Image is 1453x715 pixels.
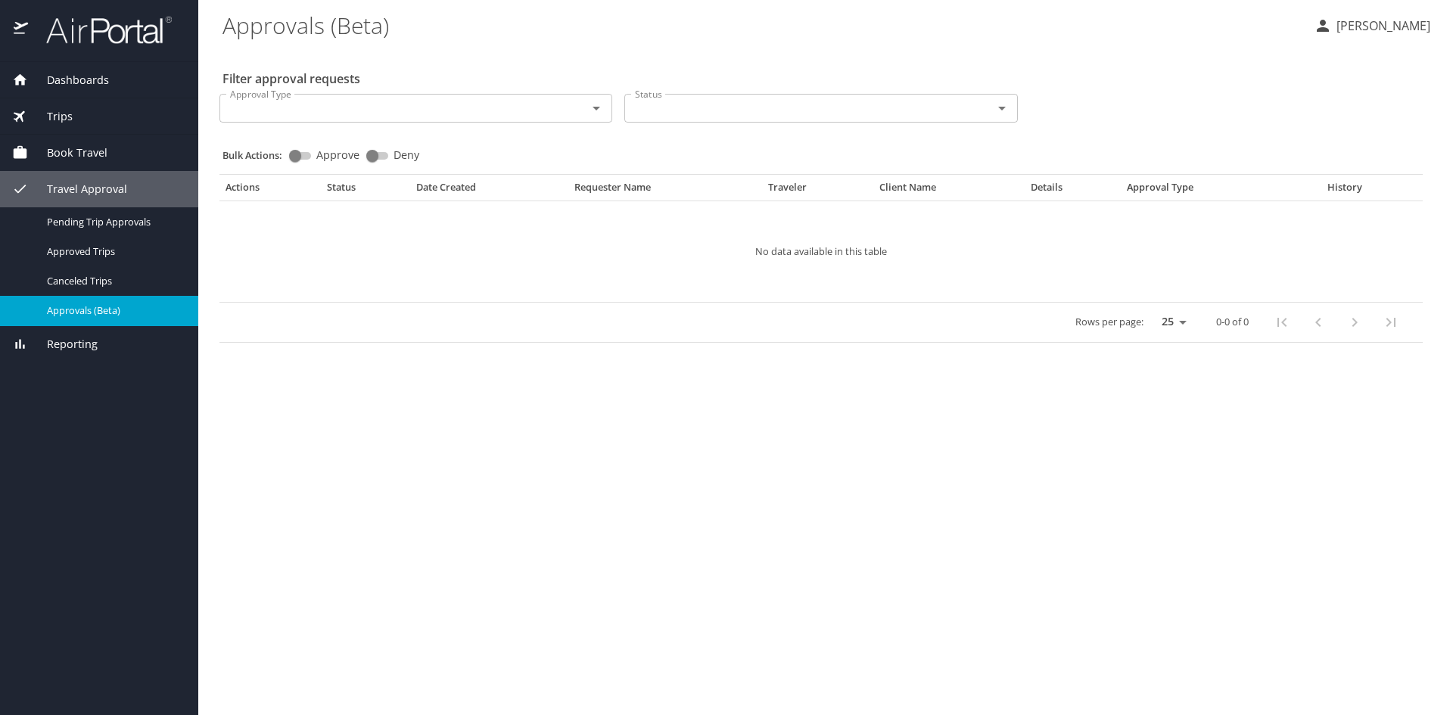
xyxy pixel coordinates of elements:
button: Open [991,98,1013,119]
span: Canceled Trips [47,274,180,288]
p: Bulk Actions: [222,148,294,162]
span: Deny [394,150,419,160]
th: Actions [219,181,321,201]
p: 0-0 of 0 [1216,317,1249,327]
button: Open [586,98,607,119]
select: rows per page [1150,311,1192,334]
th: Client Name [873,181,1025,201]
h1: Approvals (Beta) [222,2,1302,48]
span: Travel Approval [28,181,127,197]
p: [PERSON_NAME] [1332,17,1430,35]
th: Requester Name [568,181,763,201]
span: Approvals (Beta) [47,303,180,318]
span: Pending Trip Approvals [47,215,180,229]
span: Approve [316,150,359,160]
span: Reporting [28,336,98,353]
p: Rows per page: [1075,317,1143,327]
h2: Filter approval requests [222,67,360,91]
button: [PERSON_NAME] [1308,12,1436,39]
th: Details [1025,181,1121,201]
th: Traveler [762,181,873,201]
img: icon-airportal.png [14,15,30,45]
th: Status [321,181,410,201]
table: Approval table [219,181,1423,343]
th: Date Created [410,181,568,201]
span: Dashboards [28,72,109,89]
span: Approved Trips [47,244,180,259]
img: airportal-logo.png [30,15,172,45]
span: Book Travel [28,145,107,161]
p: No data available in this table [265,247,1377,256]
span: Trips [28,108,73,125]
th: History [1293,181,1396,201]
th: Approval Type [1121,181,1293,201]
